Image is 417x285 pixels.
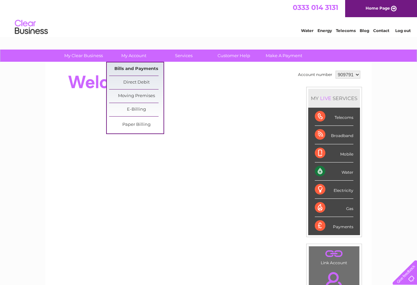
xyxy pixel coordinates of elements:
div: Electricity [315,181,353,199]
td: Account number [296,69,334,80]
a: E-Billing [109,103,164,116]
a: My Account [106,50,161,62]
a: My Clear Business [56,50,111,62]
a: Log out [395,28,411,33]
a: Blog [360,28,369,33]
div: Clear Business is a trading name of Verastar Limited (registered in [GEOGRAPHIC_DATA] No. 3667643... [53,4,365,32]
a: . [311,248,358,260]
a: Energy [317,28,332,33]
a: Direct Debit [109,76,164,89]
a: Make A Payment [257,50,311,62]
a: Contact [373,28,389,33]
td: Link Account [309,246,360,267]
a: Telecoms [336,28,356,33]
a: 0333 014 3131 [293,3,338,12]
a: Customer Help [207,50,261,62]
a: Moving Premises [109,89,164,103]
div: Water [315,162,353,181]
div: Payments [315,217,353,235]
div: Gas [315,199,353,217]
div: LIVE [319,95,333,101]
a: Services [157,50,211,62]
div: Broadband [315,126,353,144]
a: Water [301,28,313,33]
div: Mobile [315,144,353,162]
img: logo.png [15,17,48,37]
a: Paper Billing [109,118,164,131]
div: Telecoms [315,108,353,126]
div: MY SERVICES [308,89,360,108]
a: Bills and Payments [109,62,164,76]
